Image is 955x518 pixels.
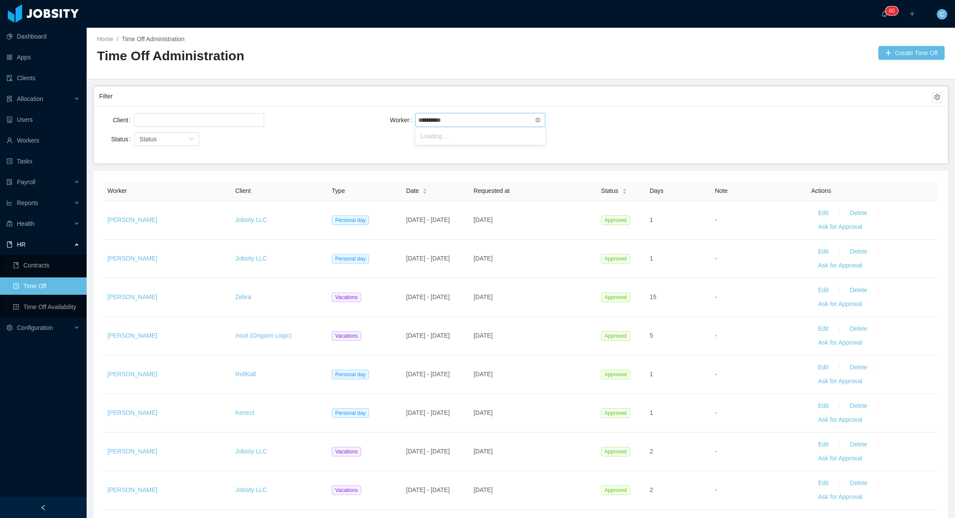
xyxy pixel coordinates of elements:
i: icon: caret-down [423,191,427,193]
a: [PERSON_NAME] [107,486,157,493]
span: Approved [601,293,630,302]
span: 2 [650,448,653,455]
button: Ask for Approval [811,297,869,311]
button: Edit [811,283,835,297]
li: Loading ... [415,129,545,143]
span: Type [332,187,345,194]
span: Actions [811,187,831,194]
span: Personal day [332,408,369,418]
span: 1 [650,409,653,416]
span: Approved [601,215,630,225]
span: - [715,255,717,262]
button: Edit [811,361,835,375]
span: Date [406,186,419,195]
span: [DATE] [473,486,492,493]
a: [PERSON_NAME] [107,409,157,416]
button: icon: setting [932,92,942,103]
span: Vacations [332,331,361,341]
button: Delete [843,322,874,336]
p: 8 [889,7,892,15]
span: Personal day [332,370,369,379]
span: Configuration [17,324,53,331]
span: 15 [650,293,657,300]
span: Approved [601,370,630,379]
button: Delete [843,245,874,259]
a: icon: auditClients [6,69,80,87]
label: Client [113,117,134,124]
button: Ask for Approval [811,220,869,234]
button: Delete [843,399,874,413]
label: Worker [390,117,415,124]
i: icon: caret-up [622,187,627,190]
span: [DATE] - [DATE] [406,371,450,378]
sup: 80 [885,7,898,15]
a: icon: profileTasks [6,153,80,170]
a: [PERSON_NAME] [107,255,157,262]
div: Sort [622,187,627,193]
span: - [715,216,717,223]
span: C [940,9,944,20]
label: Status [111,136,135,143]
span: Vacations [332,485,361,495]
span: - [715,409,717,416]
a: [PERSON_NAME] [107,332,157,339]
a: [PERSON_NAME] [107,293,157,300]
i: icon: close-circle [535,117,541,123]
button: Ask for Approval [811,413,869,427]
button: Delete [843,476,874,490]
i: icon: down [189,137,194,143]
a: icon: userWorkers [6,132,80,149]
p: 0 [892,7,895,15]
a: Jobsity LLC [235,486,267,493]
span: Approved [601,485,630,495]
span: 1 [650,216,653,223]
span: [DATE] - [DATE] [406,293,450,300]
span: [DATE] [473,332,492,339]
span: - [715,371,717,378]
a: Jobsity LLC [235,216,267,223]
span: [DATE] - [DATE] [406,332,450,339]
i: icon: loading [535,117,541,124]
button: Delete [843,283,874,297]
a: Zebra [235,293,251,300]
button: Delete [843,206,874,220]
span: HR [17,241,26,248]
span: Personal day [332,215,369,225]
i: icon: caret-down [622,191,627,193]
a: icon: profileTime Off Availability [13,298,80,316]
button: Edit [811,322,835,336]
span: Days [650,187,664,194]
span: [DATE] - [DATE] [406,216,450,223]
span: [DATE] - [DATE] [406,409,450,416]
i: icon: plus [909,11,915,17]
span: 2 [650,486,653,493]
a: Kenect [235,409,254,416]
span: 1 [650,371,653,378]
input: Worker [418,115,447,125]
span: Approved [601,254,630,264]
span: Allocation [17,95,43,102]
a: [PERSON_NAME] [107,371,157,378]
span: - [715,486,717,493]
h2: Time Off Administration [97,47,521,65]
button: Edit [811,476,835,490]
span: [DATE] [473,371,492,378]
button: Ask for Approval [811,490,869,504]
i: icon: solution [6,96,13,102]
button: icon: plusCreate Time Off [878,46,945,60]
span: Payroll [17,179,36,186]
button: Ask for Approval [811,259,869,273]
span: / [117,36,118,42]
i: icon: file-protect [6,179,13,185]
i: icon: book [6,241,13,248]
button: Edit [811,399,835,413]
i: icon: medicine-box [6,221,13,227]
a: Intuit (Origami Logic) [235,332,291,339]
span: [DATE] - [DATE] [406,448,450,455]
div: Filter [99,88,932,104]
a: icon: appstoreApps [6,49,80,66]
span: [DATE] [473,255,492,262]
a: [PERSON_NAME] [107,448,157,455]
span: [DATE] - [DATE] [406,255,450,262]
i: icon: line-chart [6,200,13,206]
